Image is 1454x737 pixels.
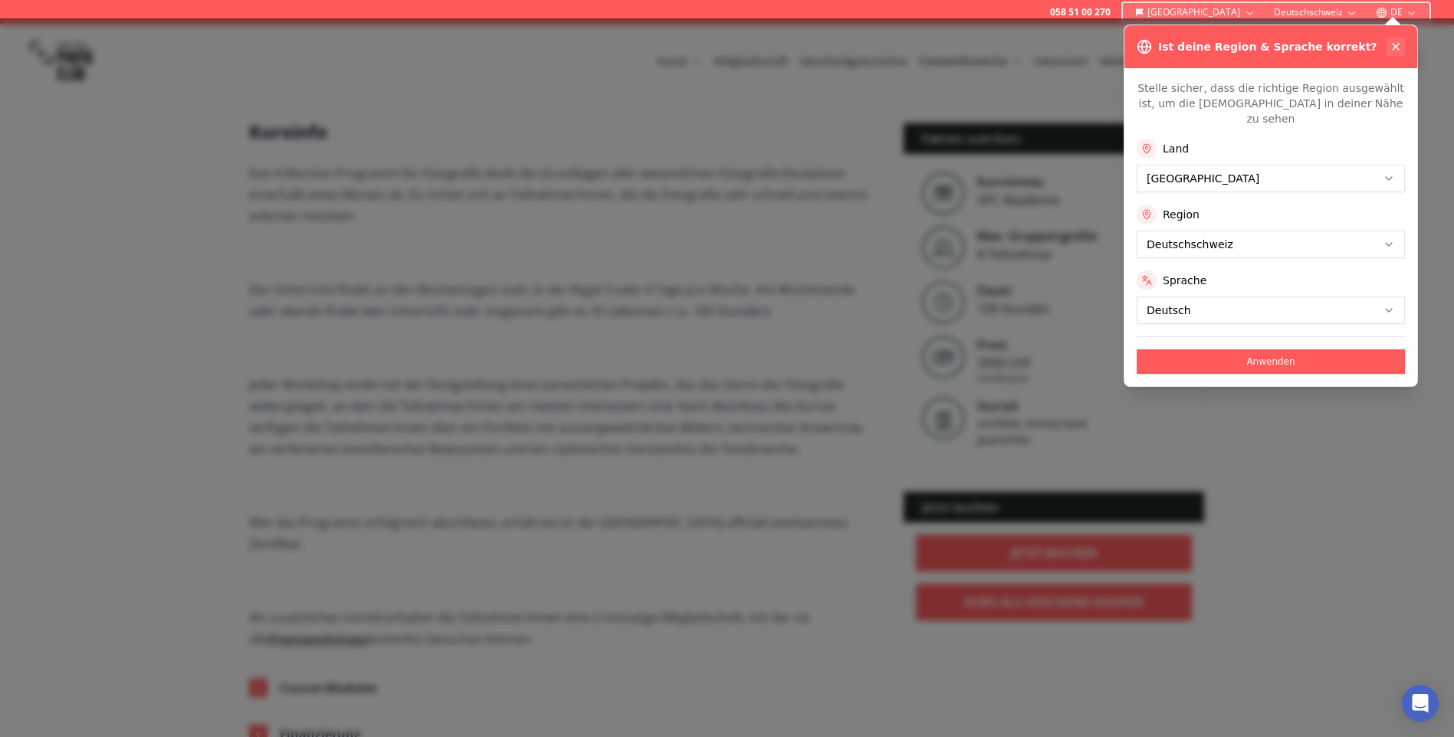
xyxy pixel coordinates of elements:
[1402,685,1439,722] div: Open Intercom Messenger
[1163,207,1200,222] label: Region
[1137,80,1405,126] p: Stelle sicher, dass die richtige Region ausgewählt ist, um die [DEMOGRAPHIC_DATA] in deiner Nähe ...
[1163,141,1189,156] label: Land
[1163,273,1206,288] label: Sprache
[1050,6,1111,18] a: 058 51 00 270
[1370,3,1423,21] button: DE
[1137,349,1405,374] button: Anwenden
[1129,3,1262,21] button: [GEOGRAPHIC_DATA]
[1268,3,1364,21] button: Deutschschweiz
[1158,39,1377,54] h3: Ist deine Region & Sprache korrekt?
